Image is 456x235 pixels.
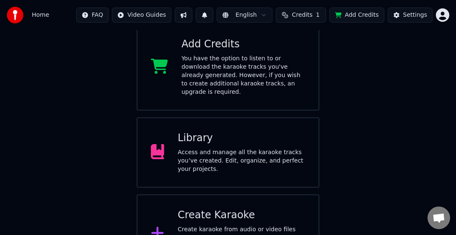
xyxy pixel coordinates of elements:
div: Access and manage all the karaoke tracks you’ve created. Edit, organize, and perfect your projects. [178,148,305,173]
img: youka [7,7,23,23]
div: Add Credits [181,38,305,51]
button: Settings [388,8,433,23]
div: Settings [403,11,427,19]
div: Create Karaoke [178,209,305,222]
span: 1 [316,11,320,19]
span: Home [32,11,49,19]
div: Library [178,132,305,145]
nav: breadcrumb [32,11,49,19]
span: Credits [292,11,312,19]
div: You have the option to listen to or download the karaoke tracks you've already generated. However... [181,54,305,96]
button: Add Credits [329,8,384,23]
div: Open chat [427,207,450,229]
button: Credits1 [276,8,326,23]
button: FAQ [76,8,109,23]
button: Video Guides [112,8,171,23]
